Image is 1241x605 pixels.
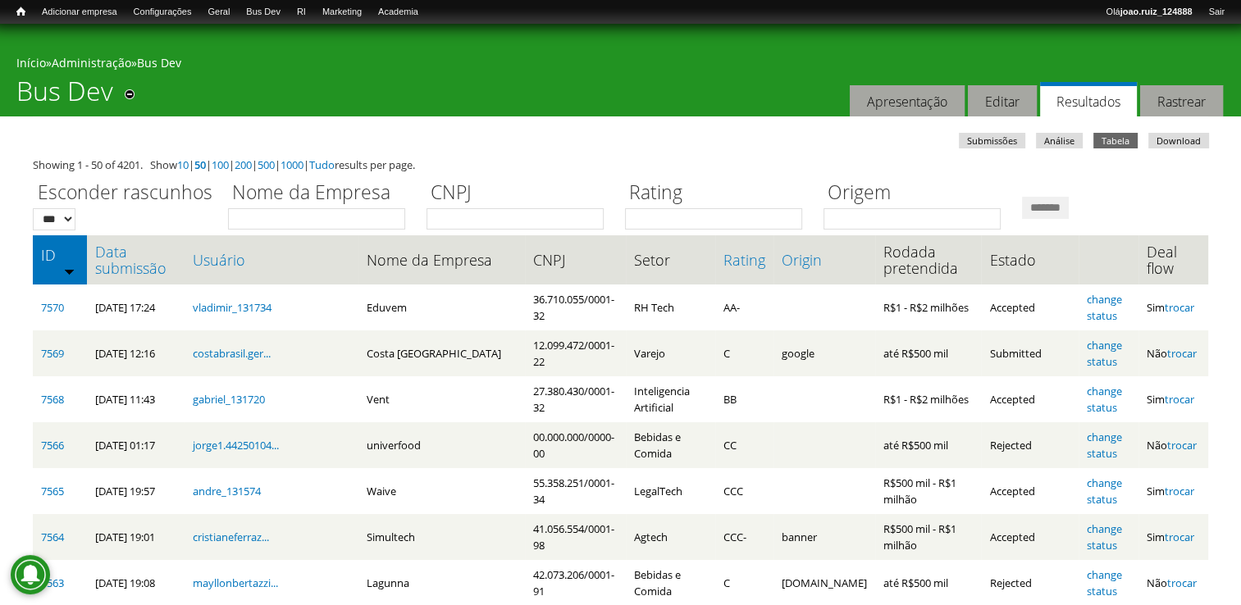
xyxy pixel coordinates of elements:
div: Showing 1 - 50 of 4201. Show | | | | | | results per page. [33,157,1208,173]
a: costabrasil.ger... [193,346,271,361]
a: Bus Dev [137,55,181,71]
td: Vent [358,376,525,422]
a: trocar [1165,530,1194,544]
a: cristianeferraz... [193,530,269,544]
th: Setor [626,235,715,284]
a: 100 [212,157,229,172]
a: 7563 [41,575,64,590]
td: [DATE] 19:57 [87,468,185,514]
a: Apresentação [850,85,965,117]
a: Data submissão [95,243,176,276]
a: 7569 [41,346,64,361]
a: Sair [1200,4,1233,20]
a: 7566 [41,438,64,453]
a: trocar [1167,575,1197,590]
a: jorge1.44250104... [193,438,279,453]
th: Rodada pretendida [875,235,981,284]
a: Resultados [1040,82,1137,117]
a: Olájoao.ruiz_124888 [1097,4,1200,20]
td: [DATE] 17:24 [87,284,185,330]
td: CC [715,422,773,468]
td: 27.380.430/0001-32 [525,376,626,422]
a: Tabela [1093,133,1138,148]
td: R$500 mil - R$1 milhão [875,514,981,560]
td: 41.056.554/0001-98 [525,514,626,560]
td: C [715,330,773,376]
a: Marketing [314,4,370,20]
a: Rating [723,252,765,268]
h1: Bus Dev [16,75,113,116]
label: CNPJ [427,179,614,208]
a: mayllonbertazzi... [193,575,278,590]
a: change status [1087,292,1122,323]
td: Costa [GEOGRAPHIC_DATA] [358,330,525,376]
td: Não [1138,330,1208,376]
td: R$1 - R$2 milhões [875,284,981,330]
td: Sim [1138,514,1208,560]
td: [DATE] 01:17 [87,422,185,468]
th: Estado [981,235,1078,284]
td: Accepted [981,284,1078,330]
td: Sim [1138,376,1208,422]
td: univerfood [358,422,525,468]
a: change status [1087,521,1122,553]
a: Rastrear [1140,85,1223,117]
label: Esconder rascunhos [33,179,217,208]
td: Submitted [981,330,1078,376]
a: 200 [235,157,252,172]
td: Agtech [626,514,715,560]
td: Waive [358,468,525,514]
a: vladimir_131734 [193,300,271,315]
td: LegalTech [626,468,715,514]
a: 7570 [41,300,64,315]
td: 12.099.472/0001-22 [525,330,626,376]
a: trocar [1167,346,1197,361]
td: 36.710.055/0001-32 [525,284,626,330]
label: Nome da Empresa [228,179,416,208]
span: Início [16,6,25,17]
a: trocar [1165,392,1194,407]
td: [DATE] 19:01 [87,514,185,560]
a: 10 [177,157,189,172]
a: 1000 [281,157,303,172]
td: CCC- [715,514,773,560]
label: Origem [824,179,1011,208]
a: Adicionar empresa [34,4,125,20]
a: 50 [194,157,206,172]
a: Usuário [193,252,350,268]
a: Academia [370,4,427,20]
a: change status [1087,430,1122,461]
td: Simultech [358,514,525,560]
a: trocar [1165,300,1194,315]
a: change status [1087,475,1122,507]
a: change status [1087,567,1122,598]
td: 00.000.000/0000-00 [525,422,626,468]
a: Download [1148,133,1209,148]
th: Nome da Empresa [358,235,525,284]
a: ID [41,247,79,263]
a: trocar [1167,438,1197,453]
td: Bebidas e Comida [626,422,715,468]
a: Início [8,4,34,20]
strong: joao.ruiz_124888 [1120,7,1193,16]
a: change status [1087,384,1122,415]
a: trocar [1165,484,1194,498]
td: Eduvem [358,284,525,330]
td: até R$500 mil [875,330,981,376]
td: AA- [715,284,773,330]
a: RI [289,4,314,20]
td: [DATE] 12:16 [87,330,185,376]
a: andre_131574 [193,484,261,498]
td: [DATE] 11:43 [87,376,185,422]
a: Configurações [125,4,200,20]
td: Sim [1138,468,1208,514]
a: Submissões [959,133,1025,148]
td: Accepted [981,468,1078,514]
a: Tudo [309,157,335,172]
td: Não [1138,422,1208,468]
a: Análise [1036,133,1083,148]
a: Bus Dev [238,4,289,20]
img: ordem crescente [64,266,75,276]
a: Editar [968,85,1037,117]
td: 55.358.251/0001-34 [525,468,626,514]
